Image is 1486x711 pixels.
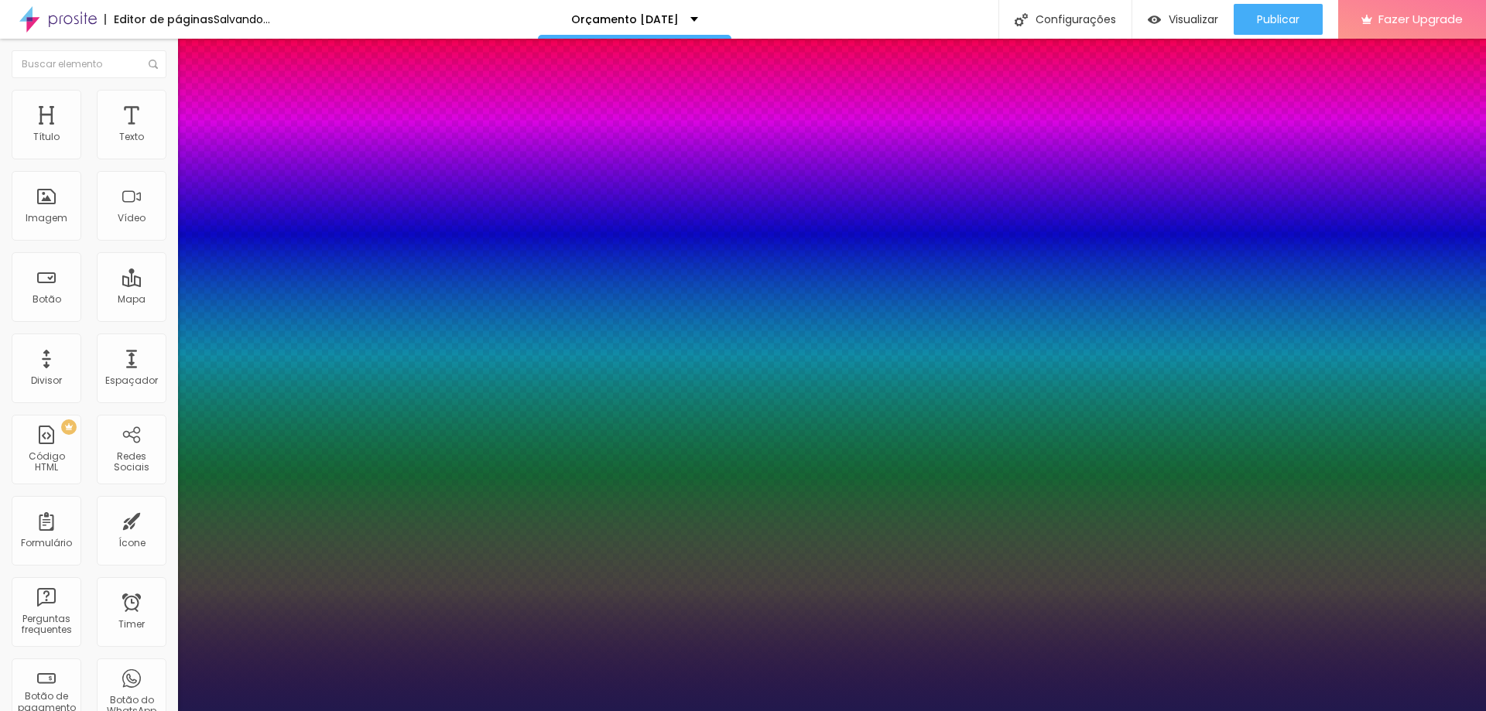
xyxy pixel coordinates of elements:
button: Publicar [1234,4,1323,35]
div: Divisor [31,375,62,386]
button: Visualizar [1132,4,1234,35]
img: Icone [1015,13,1028,26]
div: Timer [118,619,145,630]
span: Publicar [1257,13,1299,26]
input: Buscar elemento [12,50,166,78]
div: Vídeo [118,213,146,224]
div: Espaçador [105,375,158,386]
span: Visualizar [1169,13,1218,26]
div: Botão [33,294,61,305]
div: Redes Sociais [101,451,162,473]
div: Código HTML [15,451,77,473]
div: Editor de páginas [104,14,214,25]
img: view-1.svg [1148,13,1161,26]
img: Icone [149,60,158,69]
div: Mapa [118,294,146,305]
div: Formulário [21,538,72,549]
div: Ícone [118,538,146,549]
div: Perguntas frequentes [15,614,77,636]
span: Fazer Upgrade [1378,12,1463,26]
p: Orçamento [DATE] [571,14,679,25]
div: Salvando... [214,14,270,25]
div: Imagem [26,213,67,224]
div: Texto [119,132,144,142]
div: Título [33,132,60,142]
